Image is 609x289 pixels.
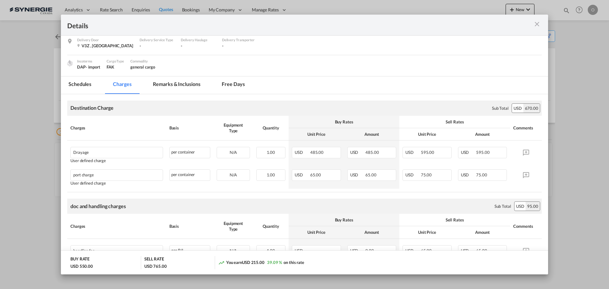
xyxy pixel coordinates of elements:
span: USD [405,150,420,155]
span: 1.00 [267,248,275,253]
span: N/A [230,172,237,177]
div: Delivery Door [77,37,133,43]
div: Equipment Type [217,220,250,232]
div: - [222,43,257,49]
div: DAP [77,64,100,70]
span: 1.00 [267,172,275,177]
span: USD [295,172,309,177]
div: USD [514,202,526,211]
div: Equipment Type [217,122,250,134]
div: Incoterms [77,58,100,64]
span: USD [461,172,475,177]
div: Buy Rates [292,119,396,125]
div: - [140,43,174,49]
th: Amount [344,226,400,239]
div: Delivery Haulage [181,37,216,43]
span: 485.00 [365,150,379,155]
md-dialog: Port of Loading ... [61,15,548,275]
span: 65.00 [421,248,432,253]
div: USD [512,104,523,113]
th: Comments [510,116,542,141]
span: general cargo [130,64,155,69]
div: V3Z , Canada [77,43,133,49]
div: Basis [169,125,211,131]
span: USD [350,150,365,155]
th: Unit Price [399,128,455,141]
div: You earn on this rate [218,259,304,266]
div: Charges [70,125,163,131]
div: Delivery Service Type [140,37,174,43]
div: Details [67,21,494,29]
div: FAK [107,64,124,70]
div: BUY RATE [70,256,89,263]
div: - import [86,64,100,70]
span: USD [295,150,309,155]
div: Cargo Type [107,58,124,64]
th: Unit Price [289,128,344,141]
div: Commodity [130,58,155,64]
div: Sub Total [492,105,508,111]
span: 0.00 [365,248,374,253]
div: User defined charge [70,158,163,163]
span: USD 215.00 [242,260,265,265]
div: Basis [169,223,211,229]
th: Amount [344,128,400,141]
span: USD [405,248,420,253]
span: 485.00 [310,150,324,155]
span: 39.09 % [267,260,282,265]
div: Destination Charge [70,104,114,111]
th: Amount [455,226,510,239]
div: Quantity [256,125,285,131]
div: per B/L [169,245,211,257]
div: port charge [73,170,138,177]
span: USD [461,248,475,253]
img: cargo.png [66,60,73,67]
span: USD [461,150,475,155]
span: USD [350,172,365,177]
md-icon: icon-trending-up [218,259,225,266]
th: Comments [510,214,542,239]
span: USD [350,248,365,253]
span: 75.00 [421,172,432,177]
div: Buy Rates [292,217,396,223]
div: handling fee [73,246,138,253]
div: Quantity [256,223,285,229]
span: 65.00 [365,172,377,177]
th: Unit Price [289,226,344,239]
md-tab-item: Free days [214,76,252,94]
div: 95.00 [526,202,540,211]
span: USD [405,172,420,177]
div: Charges [70,223,163,229]
th: Amount [455,128,510,141]
div: per container [169,147,211,158]
div: doc and handling charges [70,203,126,210]
th: Unit Price [399,226,455,239]
span: 75.00 [476,172,487,177]
div: Delivery Transporter [222,37,257,43]
div: Drayage [73,147,138,155]
div: Sell Rates [403,119,507,125]
span: 65.00 [310,172,321,177]
span: 65.00 [476,248,487,253]
div: - [181,43,216,49]
span: - [310,248,312,253]
div: Sub Total [494,203,511,209]
span: 595.00 [421,150,434,155]
div: USD 765.00 [144,263,167,269]
span: USD [295,248,309,253]
span: 595.00 [476,150,489,155]
md-tab-item: Schedules [61,76,99,94]
div: SELL RATE [144,256,164,263]
div: User defined charge [70,181,163,186]
md-pagination-wrapper: Use the left and right arrow keys to navigate between tabs [61,76,259,94]
md-tab-item: Remarks & Inclusions [145,76,208,94]
div: per container [169,169,211,181]
span: N/A [230,150,237,155]
md-icon: icon-close m-3 fg-AAA8AD cursor [533,20,541,28]
div: Sell Rates [403,217,507,223]
div: 670.00 [523,104,540,113]
div: USD 550.00 [70,263,93,269]
md-tab-item: Charges [105,76,139,94]
span: 1.00 [267,150,275,155]
span: N/A [230,248,237,253]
